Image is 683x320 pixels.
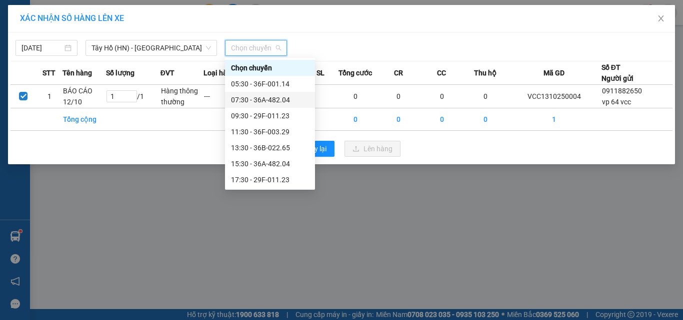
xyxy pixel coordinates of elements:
div: 05:30 - 36F-001.14 [231,78,309,89]
span: Chọn chuyến [231,40,281,55]
td: 1 [36,85,62,108]
span: Tổng cước [338,67,372,78]
div: Số ĐT Người gửi [601,62,633,84]
td: VCC1310250004 [507,85,601,108]
td: / 1 [106,85,160,108]
strong: : [DOMAIN_NAME] [93,51,182,61]
span: Số lượng [106,67,134,78]
td: Tổng cộng [62,108,106,131]
strong: Hotline : 0889 23 23 23 [105,42,170,49]
td: Hàng thông thường [160,85,204,108]
span: Mã GD [543,67,564,78]
td: 0 [463,85,507,108]
td: --- [203,85,247,108]
span: Thu hộ [474,67,496,78]
div: 09:30 - 29F-011.23 [231,110,309,121]
div: 15:30 - 36A-482.04 [231,158,309,169]
span: Loại hàng [203,67,235,78]
span: Website [93,53,117,60]
span: 0911882650 [602,87,642,95]
input: 13/10/2025 [21,42,62,53]
td: BÁO CÁO 12/10 [62,85,106,108]
div: 17:30 - 29F-011.23 [231,174,309,185]
strong: CÔNG TY TNHH VĨNH QUANG [70,17,206,27]
span: Tây Hồ (HN) - Thanh Hóa [91,40,211,55]
td: 0 [463,108,507,131]
div: Chọn chuyến [231,62,309,73]
td: 0 [420,108,464,131]
button: uploadLên hàng [344,141,400,157]
div: 13:30 - 36B-022.65 [231,142,309,153]
div: 07:30 - 36A-482.04 [231,94,309,105]
span: ĐVT [160,67,174,78]
img: logo [9,15,56,62]
td: 0 [377,108,420,131]
span: down [205,45,211,51]
span: CR [394,67,403,78]
div: Chọn chuyến [225,60,315,76]
button: Close [647,5,675,33]
strong: PHIẾU GỬI HÀNG [97,29,178,40]
td: 0 [333,85,377,108]
span: CC [437,67,446,78]
td: 0 [377,85,420,108]
span: close [657,14,665,22]
span: vp 64 vcc [602,98,631,106]
span: XÁC NHẬN SỐ HÀNG LÊN XE [20,13,124,23]
td: 0 [420,85,464,108]
div: 11:30 - 36F-003.29 [231,126,309,137]
span: STT [42,67,55,78]
span: Tên hàng [62,67,92,78]
td: 1 [507,108,601,131]
td: 0 [333,108,377,131]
